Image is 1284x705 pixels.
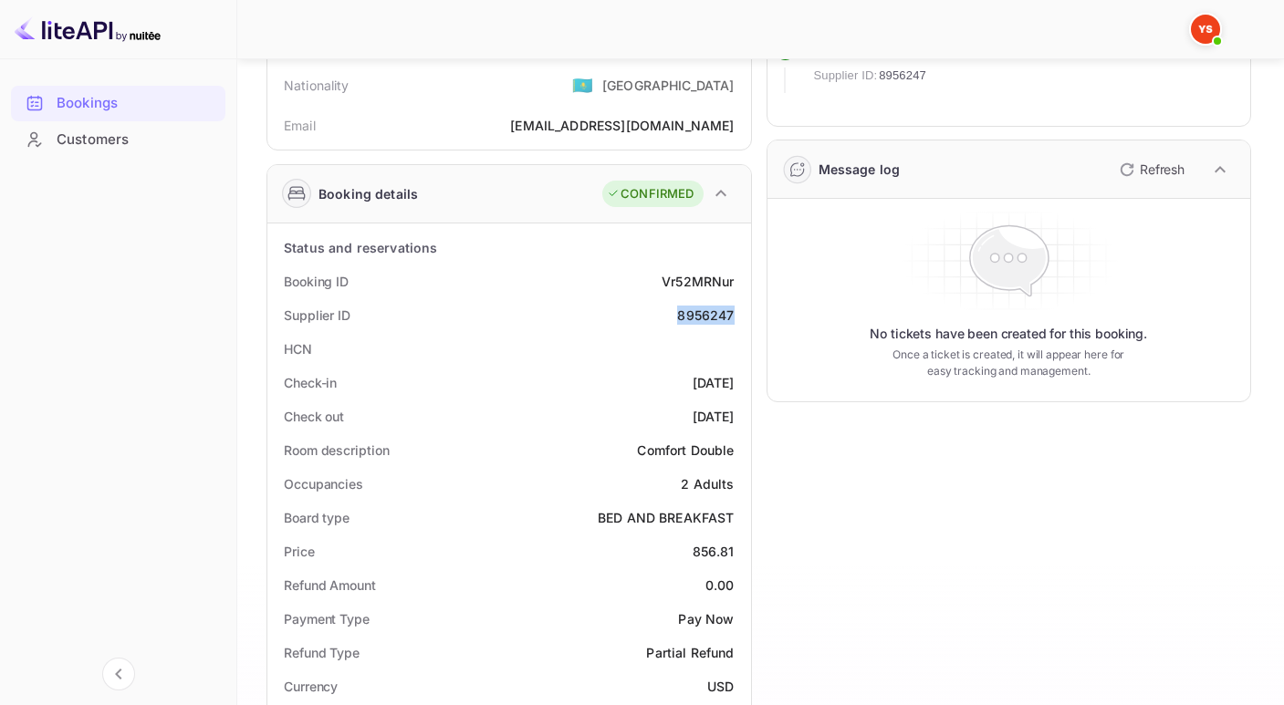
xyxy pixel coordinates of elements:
[662,272,734,291] div: Vr52MRNur
[284,474,363,493] div: Occupancies
[510,116,734,135] div: [EMAIL_ADDRESS][DOMAIN_NAME]
[284,373,337,392] div: Check-in
[284,76,350,95] div: Nationality
[572,68,593,101] span: United States
[284,441,389,460] div: Room description
[1140,160,1185,179] p: Refresh
[15,15,161,44] img: LiteAPI logo
[646,643,734,662] div: Partial Refund
[637,441,734,460] div: Comfort Double
[677,306,734,325] div: 8956247
[284,575,376,595] div: Refund Amount
[11,86,225,119] a: Bookings
[284,238,437,257] div: Status and reservations
[284,542,315,561] div: Price
[705,575,735,595] div: 0.00
[1164,40,1236,93] div: [DATE] 18:13
[284,508,350,527] div: Board type
[11,122,225,156] a: Customers
[598,508,735,527] div: BED AND BREAKFAST
[284,306,350,325] div: Supplier ID
[602,76,735,95] div: [GEOGRAPHIC_DATA]
[318,184,418,203] div: Booking details
[284,407,344,426] div: Check out
[1109,155,1192,184] button: Refresh
[57,93,216,114] div: Bookings
[11,86,225,121] div: Bookings
[693,373,735,392] div: [DATE]
[284,116,316,135] div: Email
[693,542,735,561] div: 856.81
[819,160,901,179] div: Message log
[284,677,338,696] div: Currency
[284,609,370,628] div: Payment Type
[870,325,1147,343] p: No tickets have been created for this booking.
[1191,15,1220,44] img: Yandex Support
[284,272,349,291] div: Booking ID
[880,347,1137,379] p: Once a ticket is created, it will appear here for easy tracking and management.
[607,185,694,203] div: CONFIRMED
[284,643,360,662] div: Refund Type
[57,130,216,150] div: Customers
[284,339,312,358] div: HCN
[693,407,735,426] div: [DATE]
[707,677,734,696] div: USD
[681,474,734,493] div: 2 Adults
[102,658,135,690] button: Collapse navigation
[678,609,734,628] div: Pay Now
[814,67,878,85] span: Supplier ID:
[879,67,926,85] span: 8956247
[11,122,225,158] div: Customers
